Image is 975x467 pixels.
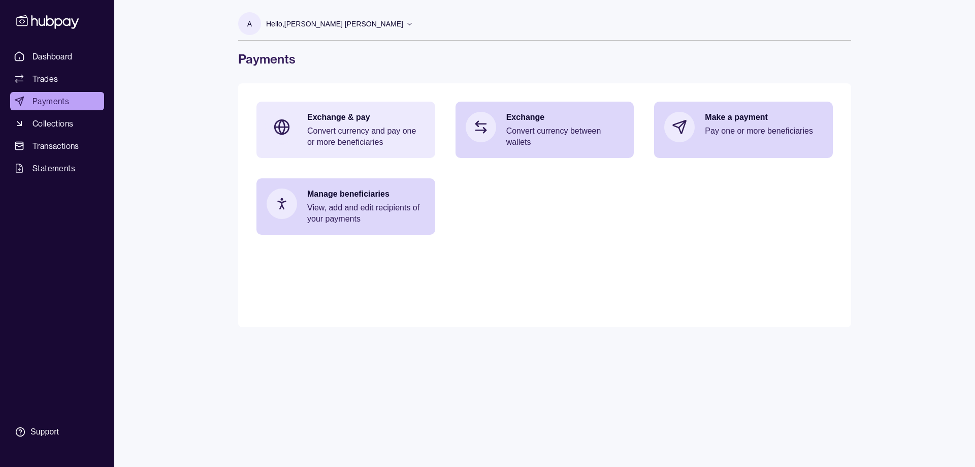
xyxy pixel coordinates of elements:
[307,126,425,148] p: Convert currency and pay one or more beneficiaries
[506,112,624,123] p: Exchange
[456,102,634,158] a: ExchangeConvert currency between wallets
[307,202,425,225] p: View, add and edit recipients of your payments
[256,178,435,235] a: Manage beneficiariesView, add and edit recipients of your payments
[654,102,833,152] a: Make a paymentPay one or more beneficiaries
[32,73,58,85] span: Trades
[32,140,79,152] span: Transactions
[30,426,59,438] div: Support
[10,70,104,88] a: Trades
[10,137,104,155] a: Transactions
[10,421,104,443] a: Support
[10,159,104,177] a: Statements
[32,95,69,107] span: Payments
[506,126,624,148] p: Convert currency between wallets
[705,126,823,137] p: Pay one or more beneficiaries
[266,18,403,29] p: Hello, [PERSON_NAME] [PERSON_NAME]
[256,102,435,158] a: Exchange & payConvert currency and pay one or more beneficiaries
[32,162,75,174] span: Statements
[32,117,73,130] span: Collections
[705,112,823,123] p: Make a payment
[10,114,104,133] a: Collections
[32,50,73,63] span: Dashboard
[307,112,425,123] p: Exchange & pay
[10,47,104,66] a: Dashboard
[247,18,252,29] p: A
[10,92,104,110] a: Payments
[307,189,425,200] p: Manage beneficiaries
[238,51,851,67] h1: Payments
